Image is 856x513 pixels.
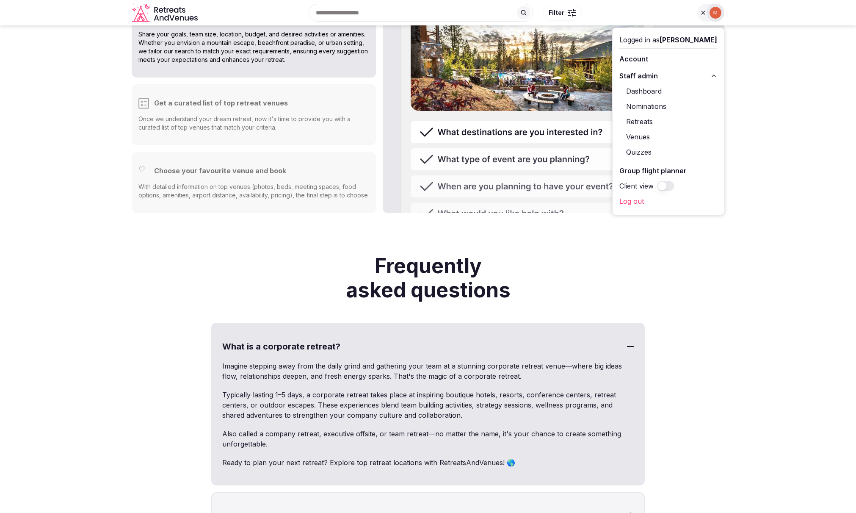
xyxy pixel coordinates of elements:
[212,324,644,369] h3: What is a corporate retreat?
[619,181,654,191] label: Client view
[154,98,288,108] h3: Get a curated list of top retreat venues
[543,5,582,21] button: Filter
[222,458,634,468] p: Ready to plan your next retreat? Explore top retreat locations with RetreatsAndVenues! 🌎
[619,84,717,98] a: Dashboard
[222,429,634,449] p: Also called a company retreat, executive offsite, or team retreat—no matter the name, it's your c...
[619,115,717,128] a: Retreats
[154,166,286,176] h3: Choose your favourite venue and book
[619,164,717,177] a: Group flight planner
[619,69,717,83] button: Staff admin
[619,35,717,45] div: Logged in as
[132,3,199,22] a: Visit the homepage
[138,30,369,64] p: Share your goals, team size, location, budget, and desired activities or amenities. Whether you e...
[222,361,634,381] p: Imagine stepping away from the daily grind and gathering your team at a stunning corporate retrea...
[333,254,523,302] h2: Frequently asked questions
[619,194,717,208] a: Log out
[619,130,717,144] a: Venues
[710,7,721,19] img: Mark Fromson
[549,8,564,17] span: Filter
[619,145,717,159] a: Quizzes
[138,183,369,208] p: With detailed information on top venues (photos, beds, meeting spaces, food options, amenities, a...
[132,3,199,22] svg: Retreats and Venues company logo
[660,36,717,44] span: [PERSON_NAME]
[222,390,634,420] p: Typically lasting 1–5 days, a corporate retreat takes place at inspiring boutique hotels, resorts...
[619,52,717,66] a: Account
[619,71,658,81] span: Staff admin
[619,100,717,113] a: Nominations
[138,115,369,132] p: Once we understand your dream retreat, now it's time to provide you with a curated list of top ve...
